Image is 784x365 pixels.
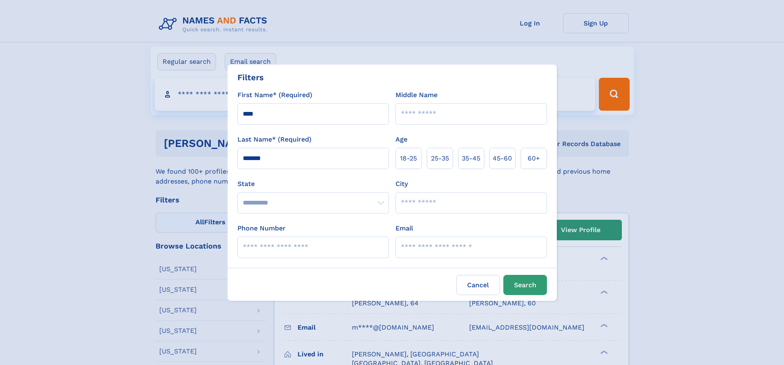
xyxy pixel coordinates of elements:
label: First Name* (Required) [237,90,312,100]
span: 18‑25 [400,153,417,163]
label: State [237,179,389,189]
span: 45‑60 [493,153,512,163]
label: Last Name* (Required) [237,135,312,144]
span: 25‑35 [431,153,449,163]
label: Cancel [456,275,500,295]
label: City [395,179,408,189]
label: Phone Number [237,223,286,233]
span: 60+ [528,153,540,163]
label: Age [395,135,407,144]
label: Email [395,223,413,233]
label: Middle Name [395,90,437,100]
button: Search [503,275,547,295]
div: Filters [237,71,264,84]
span: 35‑45 [462,153,480,163]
